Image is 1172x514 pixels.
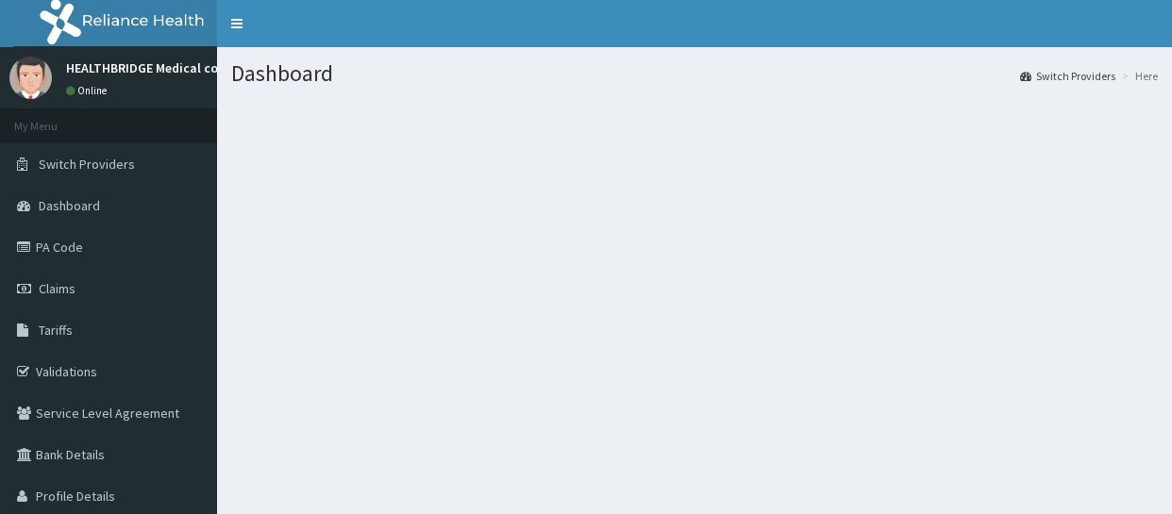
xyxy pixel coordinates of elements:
[66,61,276,75] p: HEALTHBRIDGE Medical consultants
[9,57,52,99] img: User Image
[1117,68,1158,84] li: Here
[39,280,75,297] span: Claims
[231,61,1158,86] h1: Dashboard
[39,197,100,214] span: Dashboard
[39,322,73,339] span: Tariffs
[66,84,111,97] a: Online
[1020,68,1115,84] a: Switch Providers
[39,156,135,173] span: Switch Providers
